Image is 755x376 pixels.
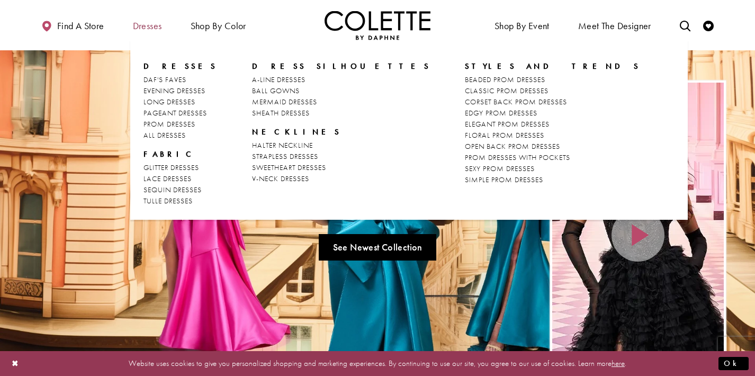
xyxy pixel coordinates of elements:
a: EVENING DRESSES [143,85,218,96]
span: FABRIC [143,149,196,159]
span: PROM DRESSES [143,119,195,129]
span: Find a store [57,21,104,31]
span: SEQUIN DRESSES [143,185,202,194]
span: BALL GOWNS [252,86,300,95]
span: SIMPLE PROM DRESSES [465,175,543,184]
a: EDGY PROM DRESSES [465,108,640,119]
a: ELEGANT PROM DRESSES [465,119,640,130]
a: Toggle search [677,11,693,40]
span: Shop by color [191,21,246,31]
a: PROM DRESSES [143,119,218,130]
a: See Newest Collection A Chique Escape All New Styles For Spring 2025 [319,234,436,261]
a: SEQUIN DRESSES [143,184,218,195]
a: Check Wishlist [700,11,716,40]
a: PROM DRESSES WITH POCKETS [465,152,640,163]
a: Meet the designer [576,11,654,40]
span: DAF'S FAVES [143,75,186,84]
span: GLITTER DRESSES [143,163,199,172]
a: Visit Home Page [325,11,430,40]
span: V-NECK DRESSES [252,174,309,183]
img: Colette by Daphne [325,11,430,40]
span: Dresses [133,21,162,31]
a: CORSET BACK PROM DRESSES [465,96,640,108]
p: Website uses cookies to give you personalized shopping and marketing experiences. By continuing t... [76,356,679,371]
a: Find a store [39,11,106,40]
a: CLASSIC PROM DRESSES [465,85,640,96]
span: PAGEANT DRESSES [143,108,207,118]
a: SIMPLE PROM DRESSES [465,174,640,185]
a: HALTER NECKLINE [252,140,430,151]
span: A-LINE DRESSES [252,75,305,84]
span: LONG DRESSES [143,97,195,106]
span: CLASSIC PROM DRESSES [465,86,549,95]
span: NECKLINES [252,127,341,137]
span: PROM DRESSES WITH POCKETS [465,153,570,162]
span: NECKLINES [252,127,430,137]
a: V-NECK DRESSES [252,173,430,184]
a: STRAPLESS DRESSES [252,151,430,162]
span: Shop By Event [495,21,550,31]
span: TULLE DRESSES [143,196,193,205]
span: DRESS SILHOUETTES [252,61,430,71]
span: Meet the designer [578,21,651,31]
span: ELEGANT PROM DRESSES [465,119,550,129]
span: STYLES AND TRENDS [465,61,640,71]
a: BEADED PROM DRESSES [465,74,640,85]
span: SEXY PROM DRESSES [465,164,535,173]
span: OPEN BACK PROM DRESSES [465,141,560,151]
span: ALL DRESSES [143,130,186,140]
a: LONG DRESSES [143,96,218,108]
a: SEXY PROM DRESSES [465,163,640,174]
a: LACE DRESSES [143,173,218,184]
span: SWEETHEART DRESSES [252,163,326,172]
span: Dresses [143,61,218,71]
a: A-LINE DRESSES [252,74,430,85]
span: STRAPLESS DRESSES [252,151,318,161]
span: MERMAID DRESSES [252,97,317,106]
a: PAGEANT DRESSES [143,108,218,119]
span: FABRIC [143,149,218,159]
a: OPEN BACK PROM DRESSES [465,141,640,152]
button: Submit Dialog [718,357,749,370]
span: Dresses [130,11,165,40]
ul: Slider Links [205,230,550,265]
button: Close Dialog [6,354,24,373]
span: Shop by color [188,11,249,40]
span: LACE DRESSES [143,174,192,183]
span: EDGY PROM DRESSES [465,108,537,118]
a: FLORAL PROM DRESSES [465,130,640,141]
a: TULLE DRESSES [143,195,218,207]
a: BALL GOWNS [252,85,430,96]
span: FLORAL PROM DRESSES [465,130,544,140]
a: DAF'S FAVES [143,74,218,85]
span: SHEATH DRESSES [252,108,310,118]
a: ALL DRESSES [143,130,218,141]
a: SHEATH DRESSES [252,108,430,119]
span: CORSET BACK PROM DRESSES [465,97,567,106]
a: GLITTER DRESSES [143,162,218,173]
a: MERMAID DRESSES [252,96,430,108]
a: SWEETHEART DRESSES [252,162,430,173]
span: HALTER NECKLINE [252,140,313,150]
span: EVENING DRESSES [143,86,205,95]
a: here [612,358,625,369]
span: Shop By Event [492,11,552,40]
span: BEADED PROM DRESSES [465,75,545,84]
